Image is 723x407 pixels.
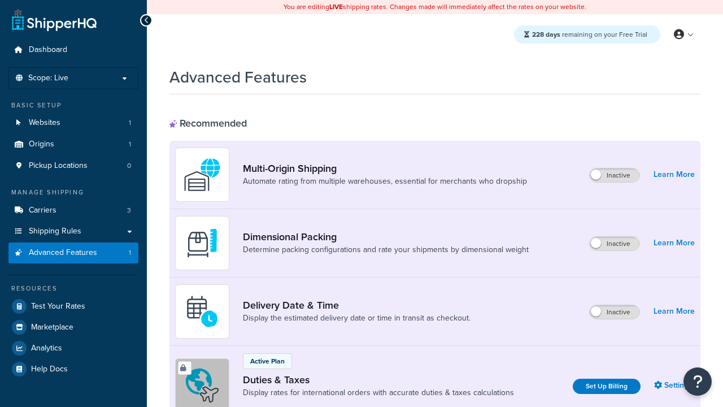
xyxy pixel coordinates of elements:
[129,118,131,128] span: 1
[29,227,81,236] span: Shipping Rules
[169,66,307,88] h1: Advanced Features
[129,140,131,149] span: 1
[8,155,138,176] li: Pickup Locations
[31,302,85,311] span: Test Your Rates
[31,344,62,353] span: Analytics
[243,162,527,175] a: Multi-Origin Shipping
[28,73,68,83] span: Scope: Live
[29,45,67,55] span: Dashboard
[29,118,60,128] span: Websites
[250,356,285,366] p: Active Plan
[243,313,471,324] a: Display the estimated delivery date or time in transit as checkout.
[654,235,695,251] a: Learn More
[243,244,529,256] a: Determine packing configurations and rate your shipments by dimensional weight
[590,168,639,182] label: Inactive
[127,206,131,215] span: 3
[8,134,138,155] li: Origins
[8,134,138,155] a: Origins1
[532,29,560,40] strong: 228 days
[29,161,88,171] span: Pickup Locations
[590,237,639,250] label: Inactive
[182,223,222,263] img: DTVBYsAAAAAASUVORK5CYII=
[8,112,138,133] a: Websites1
[573,379,641,394] a: Set Up Billing
[243,231,529,243] a: Dimensional Packing
[654,304,695,319] a: Learn More
[29,248,97,258] span: Advanced Features
[532,29,647,40] span: remaining on your Free Trial
[31,365,68,374] span: Help Docs
[590,305,639,319] label: Inactive
[8,188,138,197] div: Manage Shipping
[329,2,343,12] b: LIVE
[182,155,222,194] img: WatD5o0RtDAAAAAElFTkSuQmCC
[8,359,138,379] a: Help Docs
[169,117,247,129] div: Recommended
[243,299,471,311] a: Delivery Date & Time
[8,284,138,293] div: Resources
[8,40,138,60] a: Dashboard
[8,221,138,242] a: Shipping Rules
[243,176,527,187] a: Automate rating from multiple warehouses, essential for merchants who dropship
[8,243,138,263] li: Advanced Features
[29,206,56,215] span: Carriers
[8,155,138,176] a: Pickup Locations0
[683,367,712,396] button: Open Resource Center
[243,374,514,386] a: Duties & Taxes
[8,296,138,317] a: Test Your Rates
[243,387,514,399] a: Display rates for international orders with accurate duties & taxes calculations
[129,248,131,258] span: 1
[654,167,695,183] a: Learn More
[654,378,695,393] a: Settings
[29,140,54,149] span: Origins
[8,243,138,263] a: Advanced Features1
[8,200,138,221] li: Carriers
[8,112,138,133] li: Websites
[127,161,131,171] span: 0
[8,200,138,221] a: Carriers3
[8,338,138,358] a: Analytics
[8,317,138,337] a: Marketplace
[182,292,222,331] img: gfkeb5ejjkALwAAAABJRU5ErkJggg==
[31,323,73,332] span: Marketplace
[8,101,138,110] div: Basic Setup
